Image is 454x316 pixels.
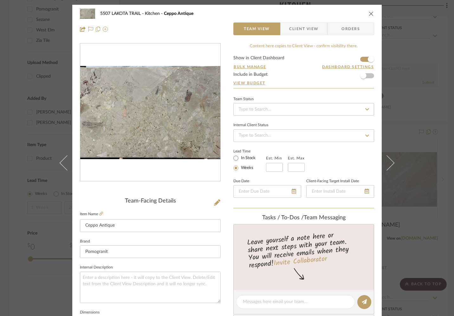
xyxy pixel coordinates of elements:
label: Internal Description [80,266,113,269]
label: Lead Time [233,148,266,154]
div: Team Status [233,98,254,101]
input: Type to Search… [233,103,374,116]
span: Client View [289,23,318,35]
input: Enter Item Name [80,219,221,232]
span: Kitchen [145,11,164,16]
a: View Budget [233,81,374,86]
span: 5507 LAKOTA TRAIL [100,11,145,16]
button: close [368,11,374,16]
div: Team-Facing Details [80,198,221,205]
img: b0cba7a2-cbc3-4fc5-a2de-c88676f2b211_436x436.jpg [80,66,220,159]
div: team Messaging [233,215,374,222]
label: Weeks [240,165,253,171]
div: Leave yourself a note here or share next steps with your team. You will receive emails when they ... [233,229,375,271]
label: Client-Facing Target Install Date [306,180,359,183]
span: Ceppo Antique [164,11,193,16]
span: Team View [244,23,270,35]
input: Enter Due Date [233,185,301,198]
span: Orders [334,23,367,35]
div: Internal Client Status [233,124,268,127]
span: Tasks / To-Dos / [262,215,304,221]
label: Due Date [233,180,249,183]
label: Est. Max [288,156,305,160]
input: Enter Install Date [306,185,374,198]
label: Dimensions [80,311,100,314]
input: Type to Search… [233,129,374,142]
mat-radio-group: Select item type [233,154,266,172]
label: Item Name [80,211,103,217]
div: Content here copies to Client View - confirm visibility there. [233,43,374,49]
label: In Stock [240,155,256,161]
label: Est. Min [266,156,282,160]
div: 0 [80,66,220,159]
label: Brand [80,240,90,243]
img: b0cba7a2-cbc3-4fc5-a2de-c88676f2b211_48x40.jpg [80,7,95,20]
button: Dashboard Settings [322,64,374,70]
button: Bulk Manage [233,64,267,70]
a: Invite Collaborator [273,254,328,269]
input: Enter Brand [80,245,221,258]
